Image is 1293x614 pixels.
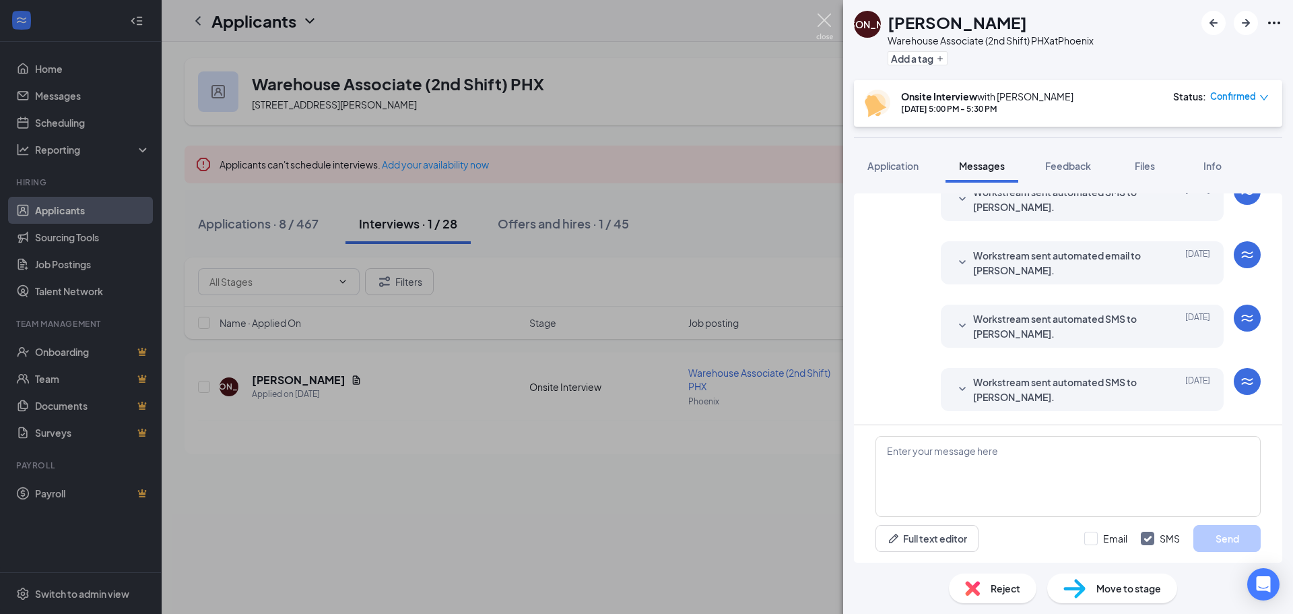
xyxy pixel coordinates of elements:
span: [DATE] [1185,375,1210,404]
div: [PERSON_NAME] [828,18,906,31]
button: ArrowLeftNew [1201,11,1226,35]
span: Files [1135,160,1155,172]
svg: SmallChevronDown [954,318,970,334]
span: Workstream sent automated SMS to [PERSON_NAME]. [973,185,1150,214]
span: Move to stage [1096,581,1161,596]
span: Messages [959,160,1005,172]
button: Send [1193,525,1261,552]
span: Workstream sent automated SMS to [PERSON_NAME]. [973,311,1150,341]
button: Full text editorPen [875,525,979,552]
span: Reject [991,581,1020,596]
svg: SmallChevronDown [954,255,970,271]
div: Status : [1173,90,1206,103]
svg: WorkstreamLogo [1239,373,1255,390]
span: [DATE] [1185,185,1210,214]
svg: SmallChevronDown [954,381,970,398]
svg: ArrowLeftNew [1205,15,1222,31]
span: [DATE] [1185,311,1210,341]
svg: WorkstreamLogo [1239,247,1255,263]
b: Onsite Interview [901,90,977,102]
span: Application [867,160,919,172]
span: Info [1203,160,1222,172]
span: Workstream sent automated email to [PERSON_NAME]. [973,248,1150,278]
svg: Plus [936,55,944,63]
svg: Ellipses [1266,15,1282,31]
div: [DATE] 5:00 PM - 5:30 PM [901,103,1073,115]
div: Open Intercom Messenger [1247,568,1280,601]
button: PlusAdd a tag [888,51,948,65]
div: with [PERSON_NAME] [901,90,1073,103]
svg: WorkstreamLogo [1239,310,1255,326]
h1: [PERSON_NAME] [888,11,1027,34]
span: Workstream sent automated SMS to [PERSON_NAME]. [973,375,1150,404]
svg: Pen [887,532,900,545]
svg: SmallChevronDown [954,191,970,208]
span: Feedback [1045,160,1091,172]
button: ArrowRight [1234,11,1258,35]
span: down [1259,93,1269,102]
div: Warehouse Associate (2nd Shift) PHX at Phoenix [888,34,1094,47]
span: [DATE] [1185,248,1210,278]
span: Confirmed [1210,90,1256,103]
svg: ArrowRight [1238,15,1254,31]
